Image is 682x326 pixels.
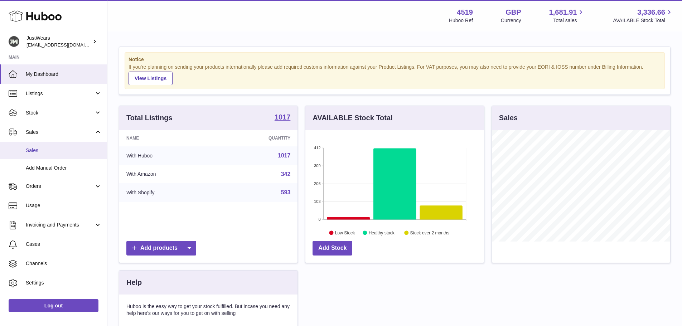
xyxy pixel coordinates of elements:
div: Huboo Ref [449,17,473,24]
span: Channels [26,260,102,267]
span: Usage [26,202,102,209]
text: 309 [314,164,320,168]
text: Low Stock [335,230,355,235]
a: Add products [126,241,196,256]
h3: Help [126,278,142,287]
strong: GBP [506,8,521,17]
span: Total sales [553,17,585,24]
td: With Shopify [119,183,217,202]
text: 103 [314,199,320,204]
span: Sales [26,147,102,154]
p: Huboo is the easy way to get your stock fulfilled. But incase you need any help here's our ways f... [126,303,290,317]
text: Healthy stock [369,230,395,235]
a: 3,336.66 AVAILABLE Stock Total [613,8,673,24]
span: My Dashboard [26,71,102,78]
text: 206 [314,181,320,186]
th: Name [119,130,217,146]
text: 0 [319,217,321,222]
text: Stock over 2 months [410,230,449,235]
th: Quantity [217,130,298,146]
span: 1,681.91 [549,8,577,17]
div: If you're planning on sending your products internationally please add required customs informati... [129,64,661,85]
span: Listings [26,90,94,97]
span: Settings [26,279,102,286]
span: Orders [26,183,94,190]
span: Stock [26,110,94,116]
img: internalAdmin-4519@internal.huboo.com [9,36,19,47]
span: Invoicing and Payments [26,222,94,228]
div: JustWears [26,35,91,48]
a: 342 [281,171,291,177]
strong: Notice [129,56,661,63]
a: View Listings [129,72,173,85]
h3: Total Listings [126,113,173,123]
td: With Huboo [119,146,217,165]
span: Cases [26,241,102,248]
div: Currency [501,17,521,24]
span: 3,336.66 [637,8,665,17]
strong: 4519 [457,8,473,17]
span: Sales [26,129,94,136]
a: Add Stock [313,241,352,256]
a: 1,681.91 Total sales [549,8,585,24]
a: Log out [9,299,98,312]
text: 412 [314,146,320,150]
h3: Sales [499,113,518,123]
h3: AVAILABLE Stock Total [313,113,392,123]
a: 593 [281,189,291,195]
td: With Amazon [119,165,217,184]
a: 1017 [278,152,291,159]
span: AVAILABLE Stock Total [613,17,673,24]
span: [EMAIL_ADDRESS][DOMAIN_NAME] [26,42,105,48]
a: 1017 [275,113,291,122]
span: Add Manual Order [26,165,102,171]
strong: 1017 [275,113,291,121]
